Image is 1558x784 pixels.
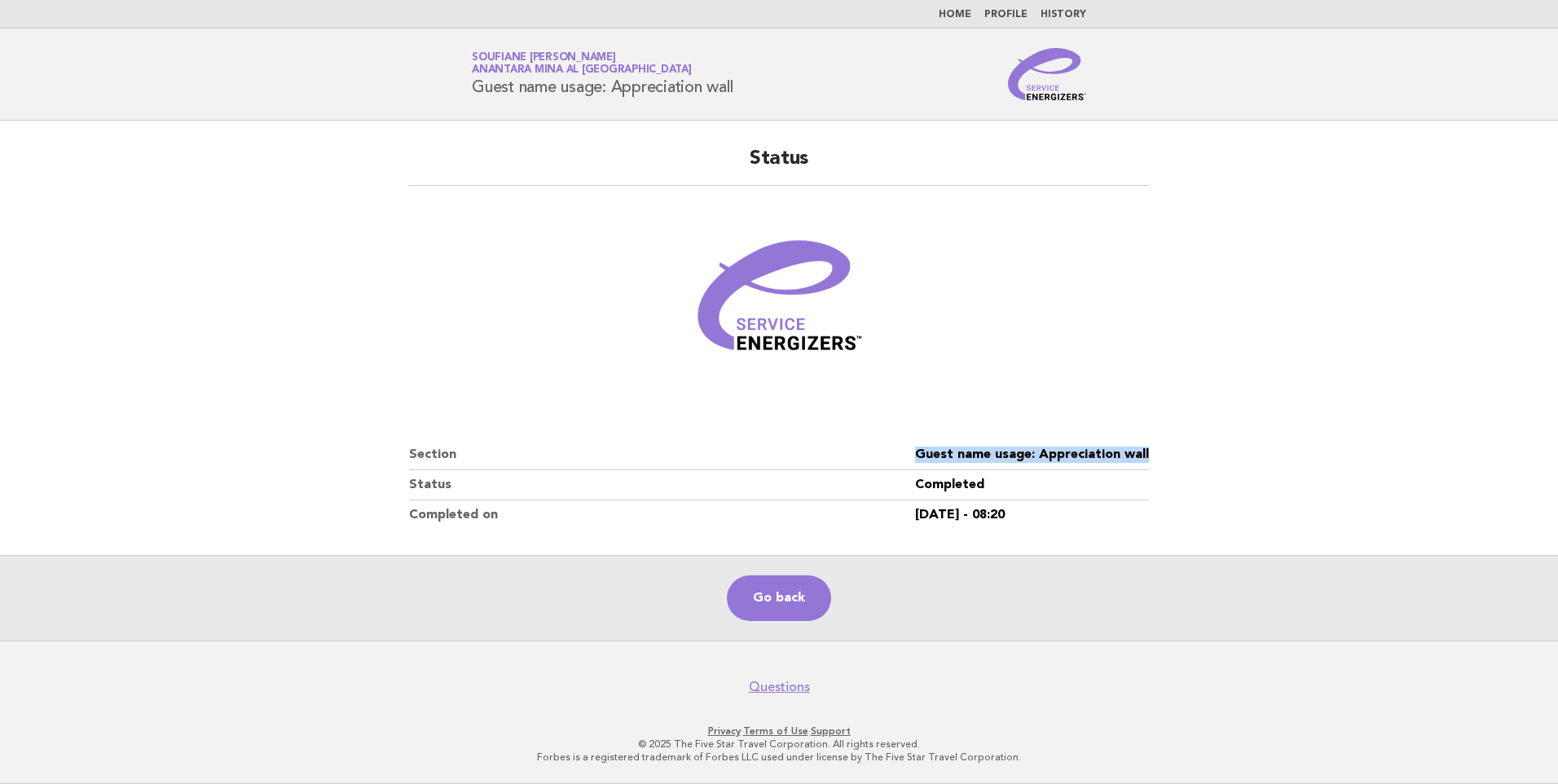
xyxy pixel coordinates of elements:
img: Verified [681,205,877,401]
span: Anantara Mina al [GEOGRAPHIC_DATA] [472,65,692,76]
a: Profile [984,10,1028,20]
p: · · [280,725,1278,738]
a: Terms of Use [743,725,808,737]
a: Privacy [708,725,741,737]
p: © 2025 The Five Star Travel Corporation. All rights reserved. [280,738,1278,751]
a: Go back [727,575,831,621]
a: Support [811,725,851,737]
a: Home [939,10,971,20]
h1: Guest name usage: Appreciation wall [472,53,733,95]
dt: Completed on [409,500,915,530]
dd: Completed [915,470,1149,500]
img: Service Energizers [1008,48,1086,100]
dt: Status [409,470,915,500]
h2: Status [409,146,1149,186]
dd: Guest name usage: Appreciation wall [915,440,1149,470]
p: Forbes is a registered trademark of Forbes LLC used under license by The Five Star Travel Corpora... [280,751,1278,764]
dd: [DATE] - 08:20 [915,500,1149,530]
a: Soufiane [PERSON_NAME]Anantara Mina al [GEOGRAPHIC_DATA] [472,52,692,75]
a: History [1041,10,1086,20]
a: Questions [749,679,810,695]
dt: Section [409,440,915,470]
